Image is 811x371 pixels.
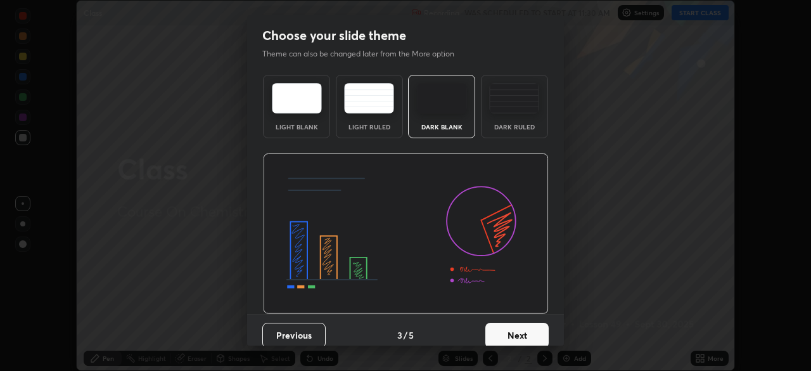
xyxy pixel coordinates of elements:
img: darkTheme.f0cc69e5.svg [417,83,467,114]
div: Light Blank [271,124,322,130]
button: Previous [262,323,326,348]
h2: Choose your slide theme [262,27,406,44]
div: Light Ruled [344,124,395,130]
h4: 3 [397,329,402,342]
img: lightRuledTheme.5fabf969.svg [344,83,394,114]
p: Theme can also be changed later from the More option [262,48,468,60]
img: darkThemeBanner.d06ce4a2.svg [263,153,549,315]
div: Dark Blank [416,124,467,130]
h4: / [404,329,407,342]
div: Dark Ruled [489,124,540,130]
button: Next [485,323,549,348]
img: lightTheme.e5ed3b09.svg [272,83,322,114]
h4: 5 [409,329,414,342]
img: darkRuledTheme.de295e13.svg [489,83,539,114]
